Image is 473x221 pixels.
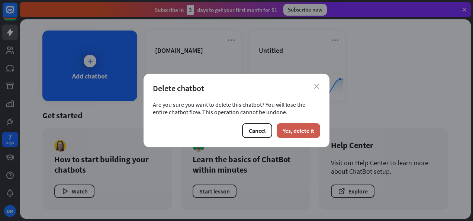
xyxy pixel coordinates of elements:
[242,123,272,138] button: Cancel
[277,123,320,138] button: Yes, delete it
[6,3,28,25] button: Open LiveChat chat widget
[153,101,320,116] div: Are you sure you want to delete this chatbot? You will lose the entire chatbot flow. This operati...
[314,84,319,89] i: close
[153,83,320,93] div: Delete chatbot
